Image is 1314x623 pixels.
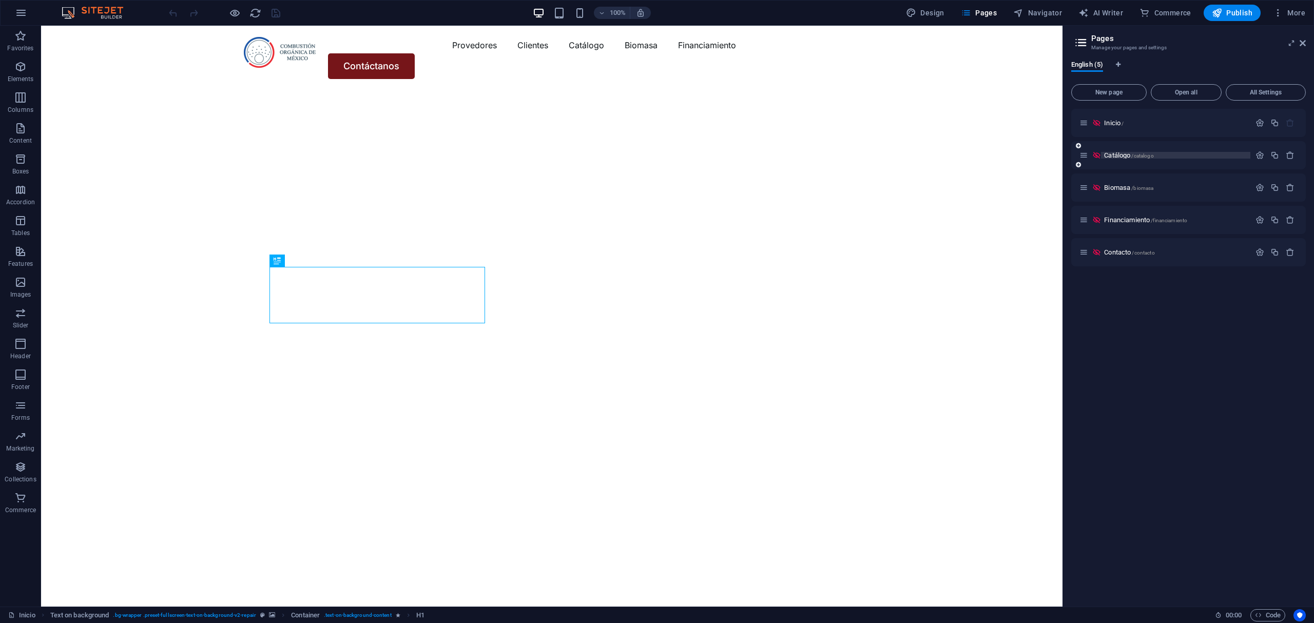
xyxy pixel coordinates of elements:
h2: Pages [1091,34,1306,43]
span: Click to select. Double-click to edit [50,609,109,621]
button: 100% [594,7,630,19]
p: Favorites [7,44,33,52]
span: 00 00 [1226,609,1242,621]
span: Click to open page [1104,248,1154,256]
button: Publish [1204,5,1261,21]
div: The startpage cannot be deleted [1286,119,1294,127]
p: Boxes [12,167,29,176]
nav: breadcrumb [50,609,424,621]
div: Settings [1255,119,1264,127]
button: Pages [957,5,1001,21]
div: Duplicate [1270,119,1279,127]
i: This element contains a background [269,612,275,618]
i: On resize automatically adjust zoom level to fit chosen device. [636,8,645,17]
a: Click to cancel selection. Double-click to open Pages [8,609,35,621]
h6: Session time [1215,609,1242,621]
h6: 100% [609,7,626,19]
button: Click here to leave preview mode and continue editing [228,7,241,19]
span: Code [1255,609,1281,621]
i: Reload page [249,7,261,19]
span: Click to select. Double-click to edit [416,609,424,621]
div: Remove [1286,216,1294,224]
div: Catálogo/catalogo [1101,152,1250,159]
div: Contacto/contacto [1101,249,1250,256]
span: . text-on-background-content [324,609,392,621]
div: Biomasa/biomasa [1101,184,1250,191]
span: More [1273,8,1305,18]
p: Commerce [5,506,36,514]
p: Marketing [6,444,34,453]
button: Usercentrics [1293,609,1306,621]
button: Open all [1151,84,1222,101]
span: Open all [1155,89,1217,95]
span: All Settings [1230,89,1301,95]
span: /financiamiento [1151,218,1187,223]
span: New page [1076,89,1142,95]
span: English (5) [1071,59,1103,73]
div: Settings [1255,216,1264,224]
span: Navigator [1013,8,1062,18]
div: Settings [1255,151,1264,160]
span: : [1233,611,1234,619]
div: Financiamiento/financiamiento [1101,217,1250,223]
p: Features [8,260,33,268]
h3: Manage your pages and settings [1091,43,1285,52]
button: New page [1071,84,1147,101]
p: Collections [5,475,36,483]
div: Remove [1286,151,1294,160]
span: Publish [1212,8,1252,18]
button: More [1269,5,1309,21]
p: Forms [11,414,30,422]
span: Click to open page [1104,119,1124,127]
p: Images [10,290,31,299]
button: Design [902,5,949,21]
p: Elements [8,75,34,83]
div: Duplicate [1270,183,1279,192]
span: /catalogo [1131,153,1153,159]
span: / [1122,121,1124,126]
img: Editor Logo [59,7,136,19]
div: Duplicate [1270,151,1279,160]
button: Navigator [1009,5,1066,21]
div: Settings [1255,183,1264,192]
div: Settings [1255,248,1264,257]
span: /contacto [1132,250,1154,256]
button: Commerce [1135,5,1195,21]
span: AI Writer [1078,8,1123,18]
button: AI Writer [1074,5,1127,21]
div: Language Tabs [1071,61,1306,80]
div: Inicio/ [1101,120,1250,126]
span: Click to open page [1104,216,1187,224]
button: Code [1250,609,1285,621]
p: Header [10,352,31,360]
div: Duplicate [1270,216,1279,224]
div: Remove [1286,248,1294,257]
span: Pages [961,8,997,18]
button: reload [249,7,261,19]
span: . bg-wrapper .preset-fullscreen-text-on-background-v2-repair [113,609,256,621]
span: Click to select. Double-click to edit [291,609,320,621]
p: Footer [11,383,30,391]
p: Columns [8,106,33,114]
p: Content [9,137,32,145]
div: Remove [1286,183,1294,192]
span: /biomasa [1131,185,1153,191]
p: Tables [11,229,30,237]
div: Duplicate [1270,248,1279,257]
span: Catálogo [1104,151,1153,159]
span: Design [906,8,944,18]
i: This element is a customizable preset [260,612,265,618]
p: Accordion [6,198,35,206]
i: Element contains an animation [396,612,400,618]
span: Commerce [1139,8,1191,18]
span: Biomasa [1104,184,1153,191]
button: All Settings [1226,84,1306,101]
p: Slider [13,321,29,329]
